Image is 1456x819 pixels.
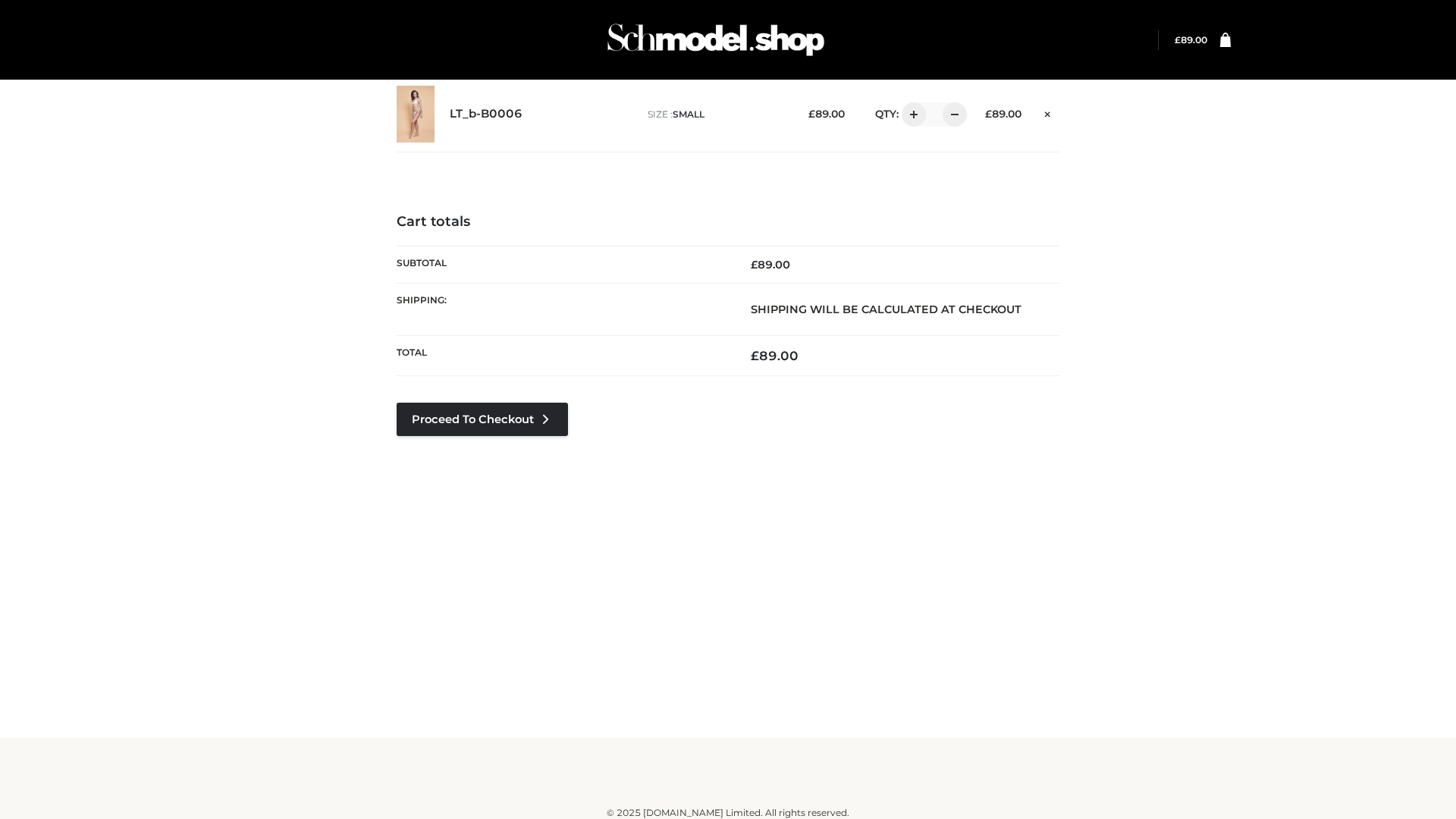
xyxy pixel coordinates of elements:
[751,348,799,363] bdi: 89.00
[1175,34,1207,45] a: £89.00
[1037,102,1059,122] a: Remove this item
[397,283,728,335] th: Shipping:
[397,214,1059,231] h4: Cart totals
[397,403,568,436] a: Proceed to Checkout
[450,107,522,121] a: LT_b-B0006
[397,336,728,376] th: Total
[1175,34,1181,45] span: £
[751,258,758,271] span: £
[808,108,845,120] bdi: 89.00
[985,108,992,120] span: £
[751,348,759,363] span: £
[602,10,830,70] img: Schmodel Admin 964
[673,108,704,120] span: SMALL
[751,303,1021,316] strong: Shipping will be calculated at checkout
[397,86,435,143] img: LT_b-B0006 - SMALL
[1175,34,1207,45] bdi: 89.00
[751,258,790,271] bdi: 89.00
[860,102,962,127] div: QTY:
[397,246,728,283] th: Subtotal
[808,108,815,120] span: £
[985,108,1021,120] bdi: 89.00
[648,108,785,121] p: size :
